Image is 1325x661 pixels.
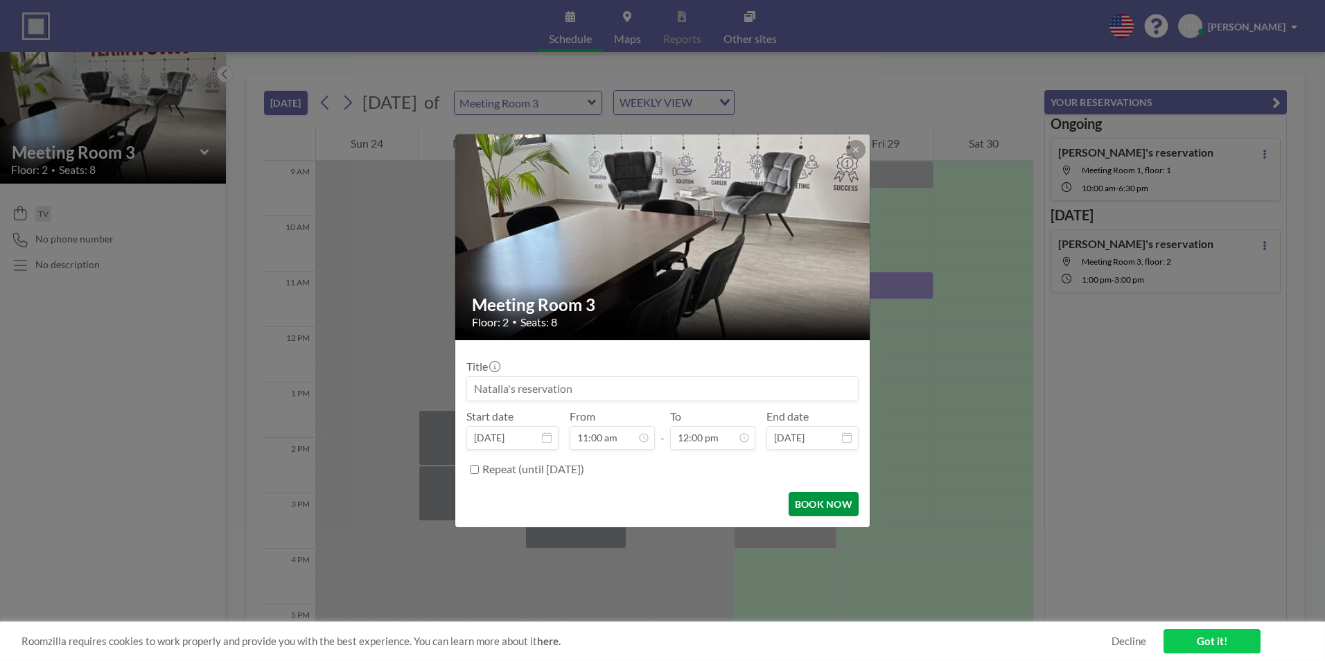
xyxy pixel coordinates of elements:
[482,462,584,476] label: Repeat (until [DATE])
[512,317,517,327] span: •
[570,409,595,423] label: From
[466,360,499,373] label: Title
[670,409,681,423] label: To
[472,315,509,329] span: Floor: 2
[660,414,665,445] span: -
[472,294,854,315] h2: Meeting Room 3
[1164,629,1261,653] a: Got it!
[537,635,561,647] a: here.
[1112,635,1146,648] a: Decline
[21,635,1112,648] span: Roomzilla requires cookies to work properly and provide you with the best experience. You can lea...
[766,409,809,423] label: End date
[466,409,514,423] label: Start date
[789,492,859,516] button: BOOK NOW
[467,377,858,400] input: Natalia's reservation
[520,315,557,329] span: Seats: 8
